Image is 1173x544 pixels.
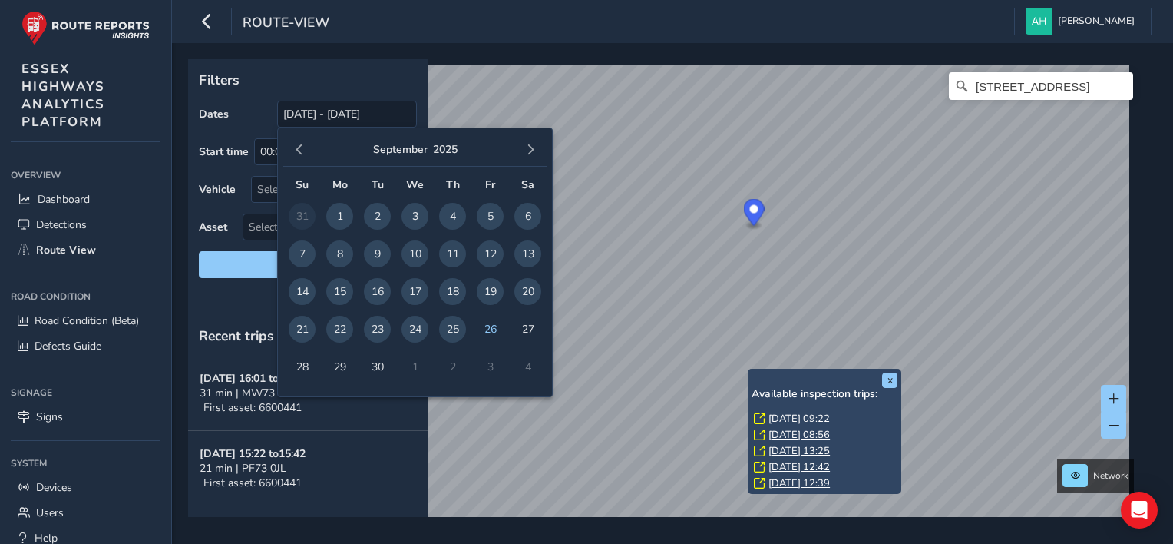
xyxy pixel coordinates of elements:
[514,203,541,230] span: 6
[36,243,96,257] span: Route View
[477,316,504,343] span: 26
[36,506,64,520] span: Users
[193,65,1129,535] canvas: Map
[11,308,160,333] a: Road Condition (Beta)
[401,203,428,230] span: 3
[36,410,63,424] span: Signs
[199,70,417,90] p: Filters
[406,177,424,192] span: We
[11,164,160,187] div: Overview
[364,240,391,267] span: 9
[11,237,160,263] a: Route View
[11,404,160,430] a: Signs
[521,177,534,192] span: Sa
[372,177,384,192] span: Tu
[768,460,830,474] a: [DATE] 12:42
[200,446,306,461] strong: [DATE] 15:22 to 15:42
[21,60,105,131] span: ESSEX HIGHWAYS ANALYTICS PLATFORM
[36,480,72,495] span: Devices
[252,177,391,202] div: Select vehicle
[36,217,87,232] span: Detections
[364,278,391,305] span: 16
[514,278,541,305] span: 20
[199,107,229,121] label: Dates
[289,316,316,343] span: 21
[477,240,504,267] span: 12
[744,199,765,231] div: Map marker
[35,339,101,353] span: Defects Guide
[326,316,353,343] span: 22
[1121,492,1158,529] div: Open Intercom Messenger
[332,177,348,192] span: Mo
[401,316,428,343] span: 24
[188,356,428,431] button: [DATE] 16:01 to16:3131 min | MW73 YNYFirst asset: 6600441
[326,353,353,380] span: 29
[199,144,249,159] label: Start time
[1093,469,1128,482] span: Network
[485,177,495,192] span: Fr
[401,278,428,305] span: 17
[203,476,302,490] span: First asset: 6600441
[514,240,541,267] span: 13
[11,333,160,359] a: Defects Guide
[364,203,391,230] span: 2
[401,240,428,267] span: 10
[243,214,391,240] span: Select an asset code
[35,313,139,328] span: Road Condition (Beta)
[1058,8,1135,35] span: [PERSON_NAME]
[364,316,391,343] span: 23
[439,278,466,305] span: 18
[11,381,160,404] div: Signage
[203,400,302,415] span: First asset: 6600441
[326,278,353,305] span: 15
[21,11,150,45] img: rr logo
[477,278,504,305] span: 19
[200,461,286,476] span: 21 min | PF73 0JL
[1026,8,1052,35] img: diamond-layout
[11,285,160,308] div: Road Condition
[289,353,316,380] span: 28
[199,182,236,197] label: Vehicle
[752,388,897,401] h6: Available inspection trips:
[433,142,458,157] button: 2025
[882,373,897,388] button: x
[210,257,405,272] span: Reset filters
[768,428,830,442] a: [DATE] 08:56
[439,316,466,343] span: 25
[439,240,466,267] span: 11
[326,203,353,230] span: 1
[11,500,160,526] a: Users
[768,444,830,458] a: [DATE] 13:25
[768,412,830,426] a: [DATE] 09:22
[11,212,160,237] a: Detections
[364,353,391,380] span: 30
[243,13,329,35] span: route-view
[188,431,428,506] button: [DATE] 15:22 to15:4221 min | PF73 0JLFirst asset: 6600441
[289,278,316,305] span: 14
[514,316,541,343] span: 27
[1026,8,1140,35] button: [PERSON_NAME]
[949,72,1133,100] input: Search
[11,475,160,500] a: Devices
[477,203,504,230] span: 5
[199,251,417,278] button: Reset filters
[199,327,274,345] span: Recent trips
[373,142,428,157] button: September
[289,240,316,267] span: 7
[11,452,160,475] div: System
[439,203,466,230] span: 4
[38,192,90,207] span: Dashboard
[200,371,306,386] strong: [DATE] 16:01 to 16:31
[11,187,160,212] a: Dashboard
[326,240,353,267] span: 8
[296,177,309,192] span: Su
[199,220,227,234] label: Asset
[200,386,298,400] span: 31 min | MW73 YNY
[768,476,830,490] a: [DATE] 12:39
[446,177,460,192] span: Th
